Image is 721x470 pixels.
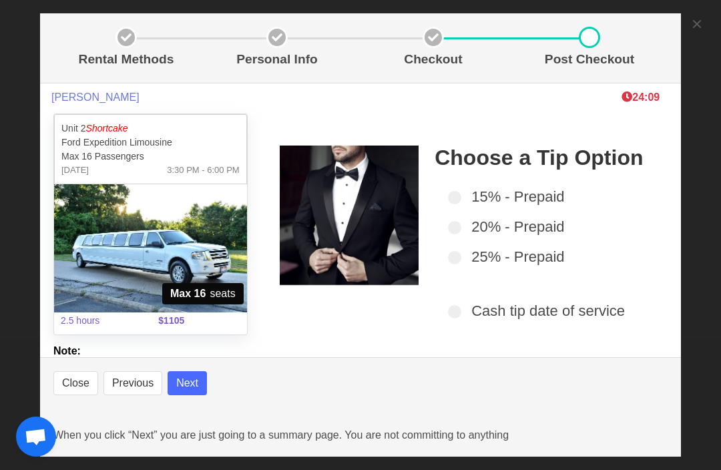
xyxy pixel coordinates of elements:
[61,164,89,177] span: [DATE]
[435,146,652,170] h2: Choose a Tip Option
[53,371,98,395] button: Close
[51,91,140,103] span: [PERSON_NAME]
[168,371,207,395] button: Next
[16,417,56,457] a: Open chat
[167,164,239,177] span: 3:30 PM - 6:00 PM
[204,50,350,69] p: Personal Info
[54,184,247,312] img: 02%2001.jpg
[622,91,660,103] span: The clock is ticking ⁠— this timer shows how long we'll hold this limo during checkout. If time r...
[622,91,660,103] b: 24:09
[61,122,240,136] p: Unit 2
[170,286,206,302] strong: Max 16
[448,216,652,238] label: 20% - Prepaid
[86,123,128,134] em: Shortcake
[360,50,506,69] p: Checkout
[59,50,194,69] p: Rental Methods
[53,344,668,357] h2: Note:
[448,300,652,322] label: Cash tip date of service
[280,146,419,285] img: sidebar-img1.png
[61,150,240,164] p: Max 16 Passengers
[448,246,652,268] label: 25% - Prepaid
[162,283,244,304] span: seats
[448,186,652,208] label: 15% - Prepaid
[53,306,150,336] span: 2.5 hours
[517,50,662,69] p: Post Checkout
[61,136,240,150] p: Ford Expedition Limousine
[53,427,668,443] p: When you click “Next” you are just going to a summary page. You are not committing to anything
[103,371,162,395] button: Previous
